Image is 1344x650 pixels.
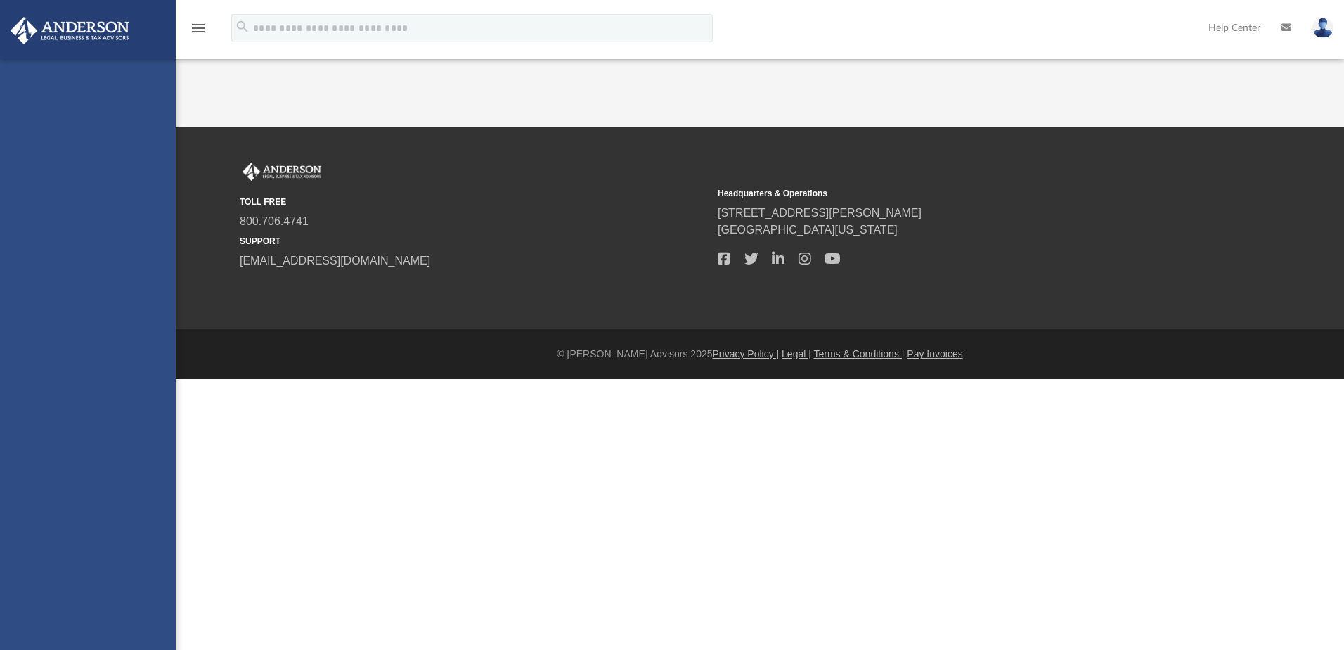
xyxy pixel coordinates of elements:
a: Privacy Policy | [713,348,780,359]
a: Terms & Conditions | [814,348,905,359]
i: search [235,19,250,34]
i: menu [190,20,207,37]
img: Anderson Advisors Platinum Portal [240,162,324,181]
a: menu [190,27,207,37]
a: [GEOGRAPHIC_DATA][US_STATE] [718,224,898,236]
a: Pay Invoices [907,348,962,359]
small: TOLL FREE [240,196,708,208]
div: © [PERSON_NAME] Advisors 2025 [176,347,1344,362]
a: Legal | [782,348,811,359]
a: [EMAIL_ADDRESS][DOMAIN_NAME] [240,255,430,267]
small: Headquarters & Operations [718,187,1186,200]
a: [STREET_ADDRESS][PERSON_NAME] [718,207,922,219]
small: SUPPORT [240,235,708,248]
a: 800.706.4741 [240,215,309,227]
img: User Pic [1312,18,1333,38]
img: Anderson Advisors Platinum Portal [6,17,134,44]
